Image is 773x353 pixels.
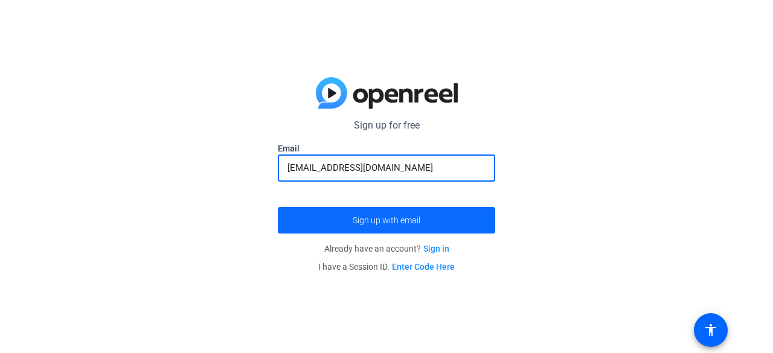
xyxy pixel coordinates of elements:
p: Sign up for free [278,118,495,133]
span: Already have an account? [324,244,449,253]
input: Enter Email Address [287,161,486,175]
mat-icon: accessibility [704,323,718,337]
span: I have a Session ID. [318,262,455,272]
a: Sign in [423,244,449,253]
img: blue-gradient.svg [316,77,458,109]
button: Sign up with email [278,207,495,234]
label: Email [278,142,495,154]
a: Enter Code Here [392,262,455,272]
